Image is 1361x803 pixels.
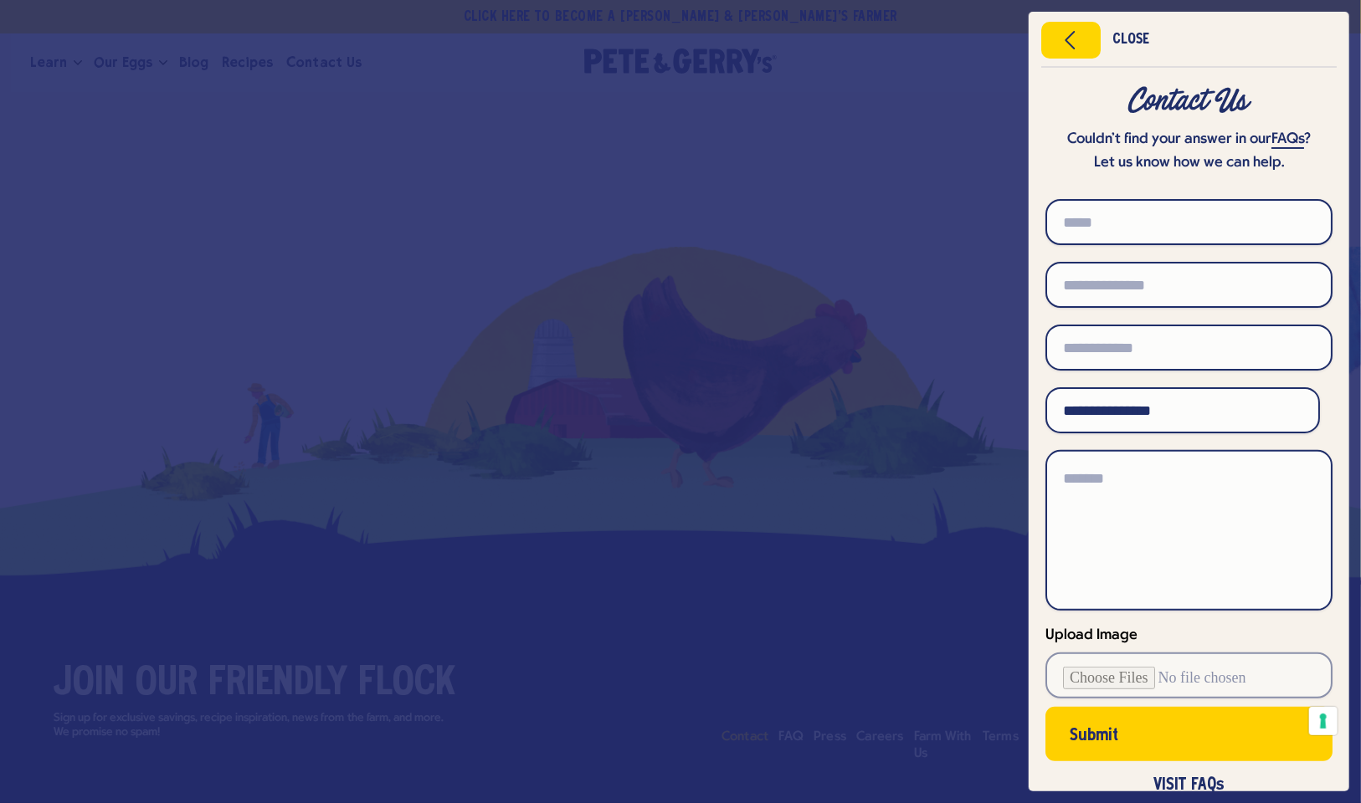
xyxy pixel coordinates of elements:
[1309,707,1338,735] button: Your consent preferences for tracking technologies
[1045,86,1333,116] div: Contact Us
[1271,131,1304,149] a: FAQs
[1071,730,1119,742] span: Submit
[1112,34,1149,46] div: Close
[1045,627,1138,643] span: Upload Image
[1045,128,1333,151] p: Couldn’t find your answer in our ?
[1041,22,1101,59] button: Close menu
[1045,707,1333,761] button: Submit
[1045,151,1333,175] p: Let us know how we can help.
[1153,777,1225,795] a: VISIT FAQs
